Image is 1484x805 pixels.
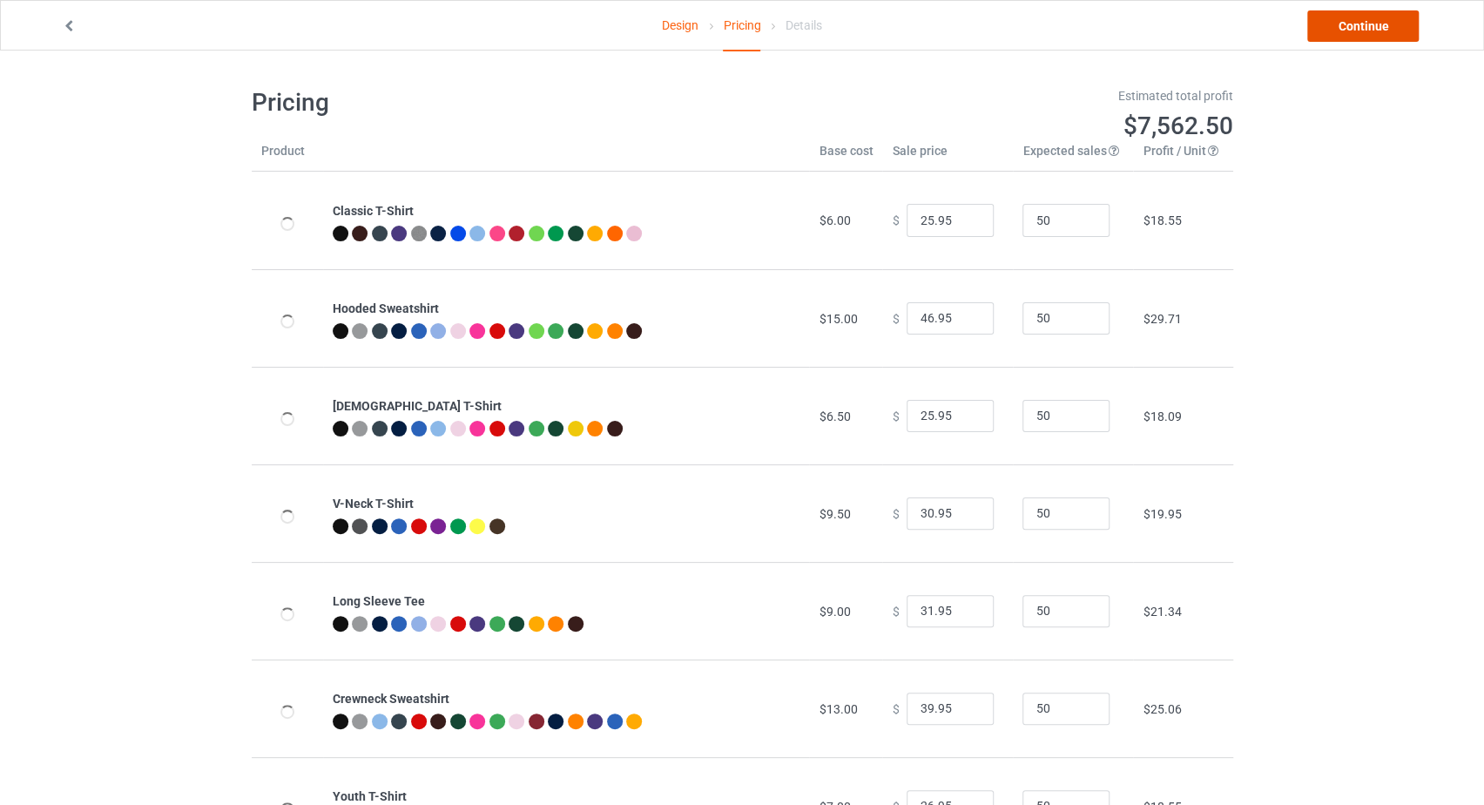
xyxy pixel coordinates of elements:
b: Classic T-Shirt [333,204,414,218]
span: $29.71 [1143,312,1181,326]
span: $ [892,409,899,423]
b: V-Neck T-Shirt [333,497,414,511]
span: $6.00 [819,213,850,227]
span: $ [892,701,899,715]
th: Expected sales [1013,142,1133,172]
span: $21.34 [1143,605,1181,619]
th: Sale price [882,142,1013,172]
div: Estimated total profit [754,87,1233,105]
b: Crewneck Sweatshirt [333,692,449,706]
span: $19.95 [1143,507,1181,521]
div: Pricing [723,1,760,51]
img: heather_texture.png [411,226,427,241]
span: $6.50 [819,409,850,423]
th: Profit / Unit [1133,142,1232,172]
span: $ [892,311,899,325]
b: Hooded Sweatshirt [333,301,439,315]
span: $18.55 [1143,213,1181,227]
span: $9.00 [819,605,850,619]
h1: Pricing [252,87,731,118]
a: Design [662,1,698,50]
span: $7,562.50 [1123,112,1233,140]
span: $13.00 [819,702,857,716]
a: Continue [1307,10,1419,42]
div: Details [786,1,822,50]
b: [DEMOGRAPHIC_DATA] T-Shirt [333,399,502,413]
span: $18.09 [1143,409,1181,423]
span: $ [892,506,899,520]
span: $9.50 [819,507,850,521]
span: $25.06 [1143,702,1181,716]
th: Base cost [809,142,882,172]
span: $ [892,604,899,618]
th: Product [252,142,323,172]
b: Youth T-Shirt [333,789,407,803]
b: Long Sleeve Tee [333,594,425,608]
span: $ [892,213,899,227]
span: $15.00 [819,312,857,326]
